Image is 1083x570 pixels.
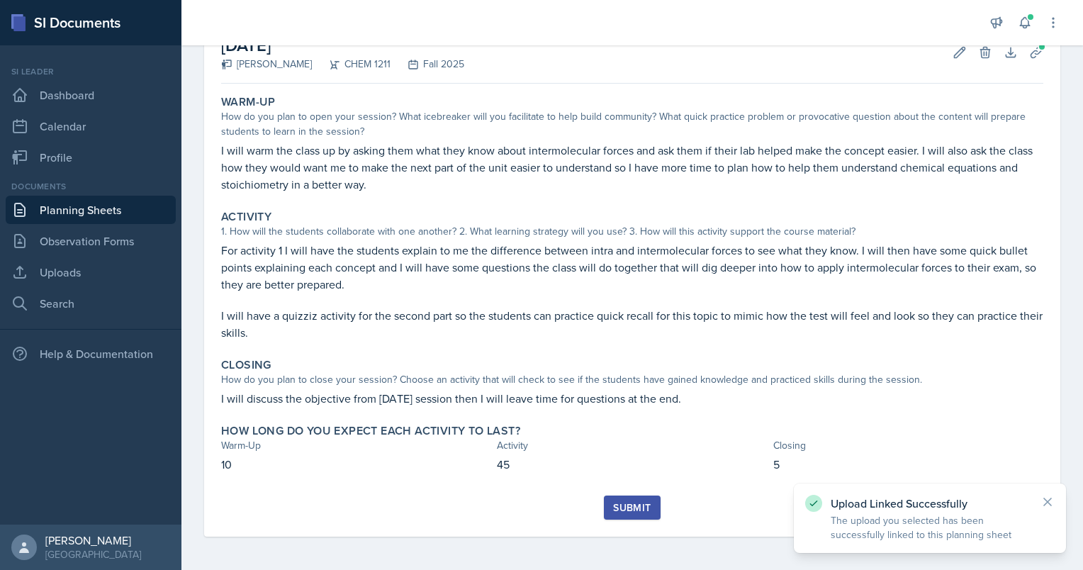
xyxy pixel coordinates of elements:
[221,358,271,372] label: Closing
[6,112,176,140] a: Calendar
[773,438,1043,453] div: Closing
[221,456,491,473] p: 10
[221,372,1043,387] div: How do you plan to close your session? Choose an activity that will check to see if the students ...
[221,242,1043,293] p: For activity 1 I will have the students explain to me the difference between intra and intermolec...
[497,438,767,453] div: Activity
[221,33,464,58] h2: [DATE]
[6,81,176,109] a: Dashboard
[221,95,276,109] label: Warm-Up
[221,57,312,72] div: [PERSON_NAME]
[221,224,1043,239] div: 1. How will the students collaborate with one another? 2. What learning strategy will you use? 3....
[221,424,520,438] label: How long do you expect each activity to last?
[6,340,176,368] div: Help & Documentation
[312,57,391,72] div: CHEM 1211
[6,196,176,224] a: Planning Sheets
[45,547,141,561] div: [GEOGRAPHIC_DATA]
[45,533,141,547] div: [PERSON_NAME]
[773,456,1043,473] p: 5
[6,143,176,172] a: Profile
[6,180,176,193] div: Documents
[391,57,464,72] div: Fall 2025
[831,496,1029,510] p: Upload Linked Successfully
[613,502,651,513] div: Submit
[221,109,1043,139] div: How do you plan to open your session? What icebreaker will you facilitate to help build community...
[831,513,1029,542] p: The upload you selected has been successfully linked to this planning sheet
[221,142,1043,193] p: I will warm the class up by asking them what they know about intermolecular forces and ask them i...
[6,65,176,78] div: Si leader
[221,438,491,453] div: Warm-Up
[221,390,1043,407] p: I will discuss the objective from [DATE] session then I will leave time for questions at the end.
[6,227,176,255] a: Observation Forms
[497,456,767,473] p: 45
[221,307,1043,341] p: I will have a quizziz activity for the second part so the students can practice quick recall for ...
[604,496,660,520] button: Submit
[221,210,271,224] label: Activity
[6,258,176,286] a: Uploads
[6,289,176,318] a: Search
